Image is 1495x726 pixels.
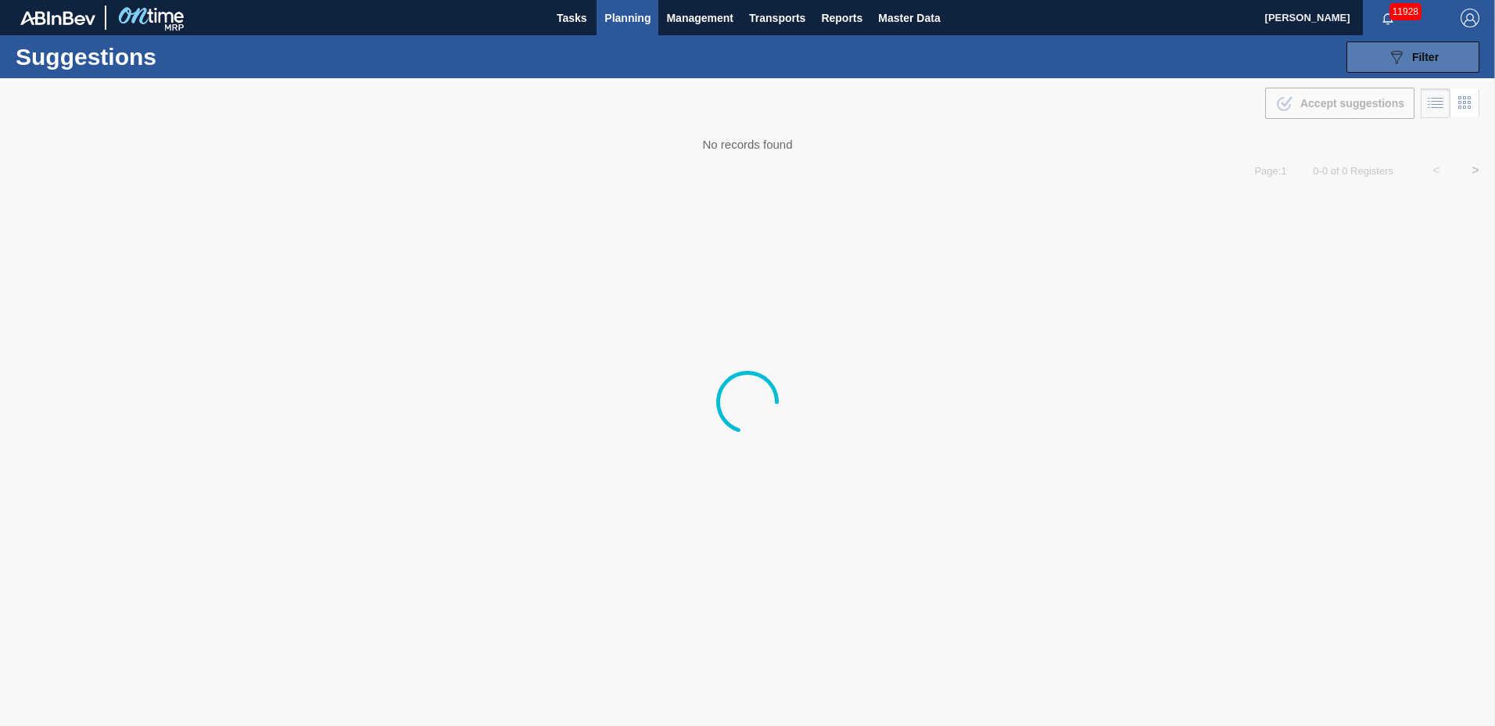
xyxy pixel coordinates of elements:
button: Notifications [1363,7,1413,29]
span: Planning [604,9,651,27]
span: Master Data [878,9,940,27]
span: Reports [821,9,862,27]
span: Tasks [554,9,589,27]
button: Filter [1346,41,1479,73]
span: Transports [749,9,805,27]
img: Logout [1461,9,1479,27]
img: TNhmsLtSVTkK8tSr43FrP2fwEKptu5GPRR3wAAAABJRU5ErkJggg== [20,11,95,25]
h1: Suggestions [16,48,293,66]
span: Management [666,9,733,27]
span: 11928 [1389,3,1422,20]
span: Filter [1412,51,1439,63]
